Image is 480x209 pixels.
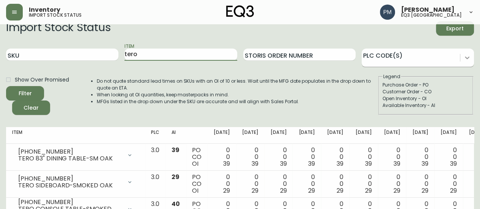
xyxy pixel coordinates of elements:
[29,7,60,13] span: Inventory
[337,159,343,168] span: 39
[422,186,428,195] span: 29
[15,76,69,84] span: Show Over Promised
[356,174,372,194] div: 0 0
[18,103,44,113] span: Clear
[145,127,165,144] th: PLC
[271,174,287,194] div: 0 0
[252,186,258,195] span: 29
[242,147,258,167] div: 0 0
[401,7,455,13] span: [PERSON_NAME]
[264,127,293,144] th: [DATE]
[172,200,180,208] span: 40
[223,159,230,168] span: 39
[382,73,401,80] legend: Legend
[441,174,457,194] div: 0 0
[441,147,457,167] div: 0 0
[223,186,230,195] span: 29
[365,159,372,168] span: 39
[242,174,258,194] div: 0 0
[382,88,469,95] div: Customer Order - CO
[214,174,230,194] div: 0 0
[214,147,230,167] div: 0 0
[299,147,315,167] div: 0 0
[293,127,321,144] th: [DATE]
[12,174,139,190] div: [PHONE_NUMBER]TERO SIDEBOARD-SMOKED OAK
[321,127,349,144] th: [DATE]
[393,186,400,195] span: 29
[19,89,32,98] div: Filter
[18,148,122,155] div: [PHONE_NUMBER]
[422,159,428,168] span: 39
[436,21,474,36] button: Export
[393,159,400,168] span: 39
[29,13,82,17] h5: import stock status
[380,5,395,20] img: 0a7c5790205149dfd4c0ba0a3a48f705
[280,159,286,168] span: 39
[401,13,462,17] h5: eq3 [GEOGRAPHIC_DATA]
[18,199,122,206] div: [PHONE_NUMBER]
[337,186,343,195] span: 29
[6,86,44,101] button: Filter
[192,174,201,194] div: PO CO
[271,147,287,167] div: 0 0
[97,78,378,91] li: Do not quote standard lead times on SKUs with an OI of 10 or less. Wait until the MFG date popula...
[327,174,343,194] div: 0 0
[145,171,165,198] td: 3.0
[308,186,315,195] span: 29
[172,173,179,181] span: 29
[450,186,457,195] span: 29
[382,95,469,102] div: Open Inventory - OI
[434,127,463,144] th: [DATE]
[412,147,428,167] div: 0 0
[327,147,343,167] div: 0 0
[12,147,139,163] div: [PHONE_NUMBER]TERO 83" DINING TABLE-SM OAK
[382,82,469,88] div: Purchase Order - PO
[192,147,201,167] div: PO CO
[12,101,50,115] button: Clear
[384,147,400,167] div: 0 0
[406,127,434,144] th: [DATE]
[442,24,468,33] span: Export
[349,127,378,144] th: [DATE]
[192,186,198,195] span: OI
[382,102,469,109] div: Available Inventory - AI
[450,159,457,168] span: 39
[97,98,378,105] li: MFGs listed in the drop down under the SKU are accurate and will align with Sales Portal.
[6,21,110,36] h2: Import Stock Status
[6,127,145,144] th: Item
[172,146,179,154] span: 39
[412,174,428,194] div: 0 0
[378,127,406,144] th: [DATE]
[165,127,186,144] th: AI
[226,5,254,17] img: logo
[236,127,264,144] th: [DATE]
[97,91,378,98] li: When looking at OI quantities, keep masterpacks in mind.
[192,159,198,168] span: OI
[384,174,400,194] div: 0 0
[252,159,258,168] span: 39
[308,159,315,168] span: 39
[18,182,122,189] div: TERO SIDEBOARD-SMOKED OAK
[280,186,286,195] span: 29
[18,175,122,182] div: [PHONE_NUMBER]
[365,186,372,195] span: 29
[208,127,236,144] th: [DATE]
[299,174,315,194] div: 0 0
[145,144,165,171] td: 3.0
[18,155,122,162] div: TERO 83" DINING TABLE-SM OAK
[356,147,372,167] div: 0 0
